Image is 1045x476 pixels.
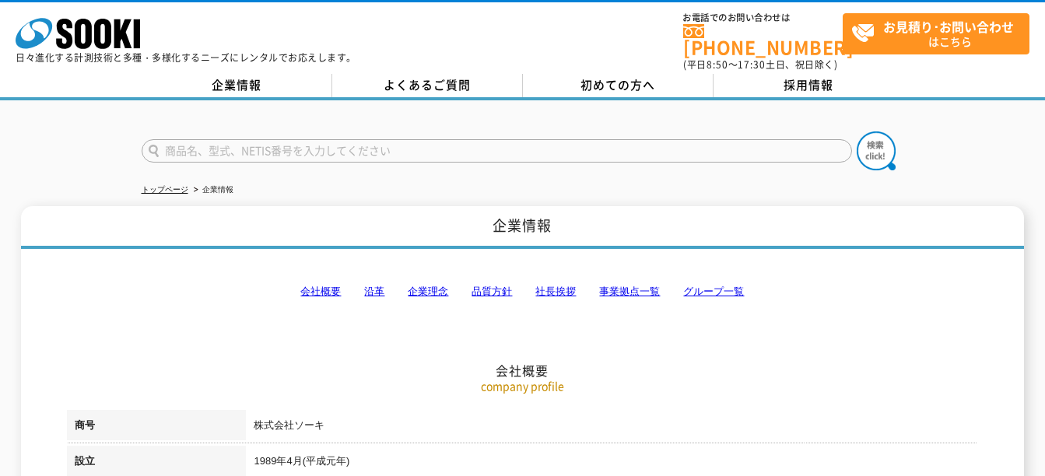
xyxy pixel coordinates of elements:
a: トップページ [142,185,188,194]
span: 8:50 [707,58,728,72]
a: 企業理念 [408,285,448,297]
a: 企業情報 [142,74,332,97]
h1: 企業情報 [21,206,1024,249]
span: 初めての方へ [580,76,655,93]
span: はこちら [851,14,1029,53]
th: 商号 [67,410,246,446]
span: 17:30 [738,58,766,72]
li: 企業情報 [191,182,233,198]
a: 会社概要 [300,285,341,297]
a: グループ一覧 [683,285,744,297]
a: 事業拠点一覧 [599,285,660,297]
a: よくあるご質問 [332,74,523,97]
strong: お見積り･お問い合わせ [883,17,1014,36]
p: company profile [67,378,977,394]
a: [PHONE_NUMBER] [683,24,843,56]
h2: 会社概要 [67,207,977,379]
a: 沿革 [364,285,384,297]
a: お見積り･お問い合わせはこちら [843,13,1029,54]
a: 採用情報 [714,74,904,97]
a: 初めての方へ [523,74,714,97]
span: お電話でのお問い合わせは [683,13,843,23]
a: 社長挨拶 [535,285,576,297]
img: btn_search.png [857,131,896,170]
a: 品質方針 [472,285,512,297]
td: 株式会社ソーキ [246,410,977,446]
input: 商品名、型式、NETIS番号を入力してください [142,139,852,163]
p: 日々進化する計測技術と多種・多様化するニーズにレンタルでお応えします。 [16,53,356,62]
span: (平日 ～ 土日、祝日除く) [683,58,837,72]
